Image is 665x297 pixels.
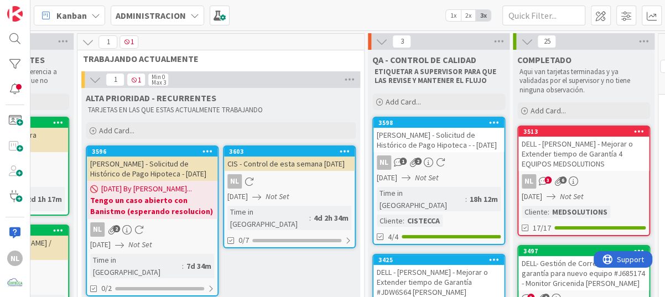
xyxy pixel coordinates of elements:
[99,126,134,136] span: Add Card...
[7,275,23,291] img: avatar
[120,35,138,49] span: 1
[522,191,542,202] span: [DATE]
[86,145,219,296] a: 3596[PERSON_NAME] - Solicitud de Histórico de Pago Hipoteca - [DATE][DATE] By [PERSON_NAME]...Ten...
[87,147,217,181] div: 3596[PERSON_NAME] - Solicitud de Histórico de Pago Hipoteca - [DATE]
[373,155,504,170] div: NL
[377,172,397,184] span: [DATE]
[83,53,350,64] span: TRABAJANDO ACTUALMENTE
[184,260,214,272] div: 7d 34m
[311,212,351,224] div: 4d 2h 34m
[414,158,422,165] span: 2
[386,97,421,107] span: Add Card...
[101,183,192,195] span: [DATE] By [PERSON_NAME]...
[56,9,87,22] span: Kanban
[522,174,536,189] div: NL
[518,127,649,171] div: 3513DELL - [PERSON_NAME] - Mejorar o Extender tiempo de Garantía 4 EQUIPOS MEDSOLUTIONS
[377,215,403,227] div: Cliente
[87,147,217,157] div: 3596
[404,215,443,227] div: CISTECCA
[465,193,467,205] span: :
[151,80,165,85] div: Max 3
[549,206,610,218] div: MEDSOLUTIONS
[377,187,465,211] div: Time in [GEOGRAPHIC_DATA]
[461,10,476,21] span: 2x
[533,222,551,234] span: 17/17
[7,6,23,22] img: Visit kanbanzone.com
[86,92,216,103] span: ALTA PRIORIDAD - RECURRENTES
[519,67,648,95] p: Aqui van tarjetas terminadas y ya validadas por el supervisor y no tiene ninguna observación.
[23,2,50,15] span: Support
[518,256,649,290] div: DELL- Gestión de Corrección de garantía para nuevo equipo #J685174 - Monitor Gricenida [PERSON_NAME]
[92,148,217,155] div: 3596
[544,176,552,184] span: 3
[476,10,491,21] span: 3x
[24,193,65,205] div: 2d 1h 17m
[223,145,356,248] a: 3603CIS - Control de esta semana [DATE]NL[DATE]Not SetTime in [GEOGRAPHIC_DATA]:4d 2h 34m0/7
[372,117,505,245] a: 3598[PERSON_NAME] - Solicitud de Histórico de Pago Hipoteca - - [DATE]NL[DATE]Not SetTime in [GEO...
[151,74,164,80] div: Min 0
[446,10,461,21] span: 1x
[90,239,111,251] span: [DATE]
[101,283,112,294] span: 0/2
[373,128,504,152] div: [PERSON_NAME] - Solicitud de Histórico de Pago Hipoteca - - [DATE]
[531,106,566,116] span: Add Card...
[224,157,355,171] div: CIS - Control de esta semana [DATE]
[113,225,120,232] span: 2
[227,191,248,202] span: [DATE]
[517,54,572,65] span: COMPLETADO
[106,73,124,86] span: 1
[518,127,649,137] div: 3513
[238,235,249,246] span: 0/7
[90,222,105,237] div: NL
[378,256,504,264] div: 3425
[377,155,391,170] div: NL
[227,206,309,230] div: Time in [GEOGRAPHIC_DATA]
[560,191,584,201] i: Not Set
[403,215,404,227] span: :
[559,176,567,184] span: 6
[116,10,186,21] b: ADMINISTRACION
[467,193,501,205] div: 18h 12m
[224,147,355,157] div: 3603
[88,106,354,114] p: TARJETAS EN LAS QUE ESTAS ACTUALMENTE TRABAJANDO
[372,54,476,65] span: QA - CONTROL DE CALIDAD
[266,191,289,201] i: Not Set
[518,246,649,290] div: 3497DELL- Gestión de Corrección de garantía para nuevo equipo #J685174 - Monitor Gricenida [PERSO...
[98,35,117,49] span: 1
[373,255,504,265] div: 3425
[229,148,355,155] div: 3603
[517,126,650,236] a: 3513DELL - [PERSON_NAME] - Mejorar o Extender tiempo de Garantía 4 EQUIPOS MEDSOLUTIONSNL[DATE]No...
[392,35,411,48] span: 3
[523,247,649,255] div: 3497
[373,118,504,128] div: 3598
[87,157,217,181] div: [PERSON_NAME] - Solicitud de Histórico de Pago Hipoteca - [DATE]
[7,251,23,266] div: NL
[537,35,556,48] span: 25
[378,119,504,127] div: 3598
[388,231,398,243] span: 4/4
[518,246,649,256] div: 3497
[87,222,217,237] div: NL
[309,212,311,224] span: :
[127,73,146,86] span: 1
[548,206,549,218] span: :
[128,239,152,249] i: Not Set
[522,206,548,218] div: Cliente
[518,137,649,171] div: DELL - [PERSON_NAME] - Mejorar o Extender tiempo de Garantía 4 EQUIPOS MEDSOLUTIONS
[224,174,355,189] div: NL
[518,174,649,189] div: NL
[373,118,504,152] div: 3598[PERSON_NAME] - Solicitud de Histórico de Pago Hipoteca - - [DATE]
[90,254,182,278] div: Time in [GEOGRAPHIC_DATA]
[90,195,214,217] b: Tengo un caso abierto con Banistmo (esperando resolucion)
[502,6,585,25] input: Quick Filter...
[375,67,498,85] strong: ETIQUETAR A SUPERVISOR PARA QUE LAS REVISE Y MANTENER EL FLUJO
[415,173,439,183] i: Not Set
[227,174,242,189] div: NL
[224,147,355,171] div: 3603CIS - Control de esta semana [DATE]
[399,158,407,165] span: 1
[523,128,649,136] div: 3513
[182,260,184,272] span: :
